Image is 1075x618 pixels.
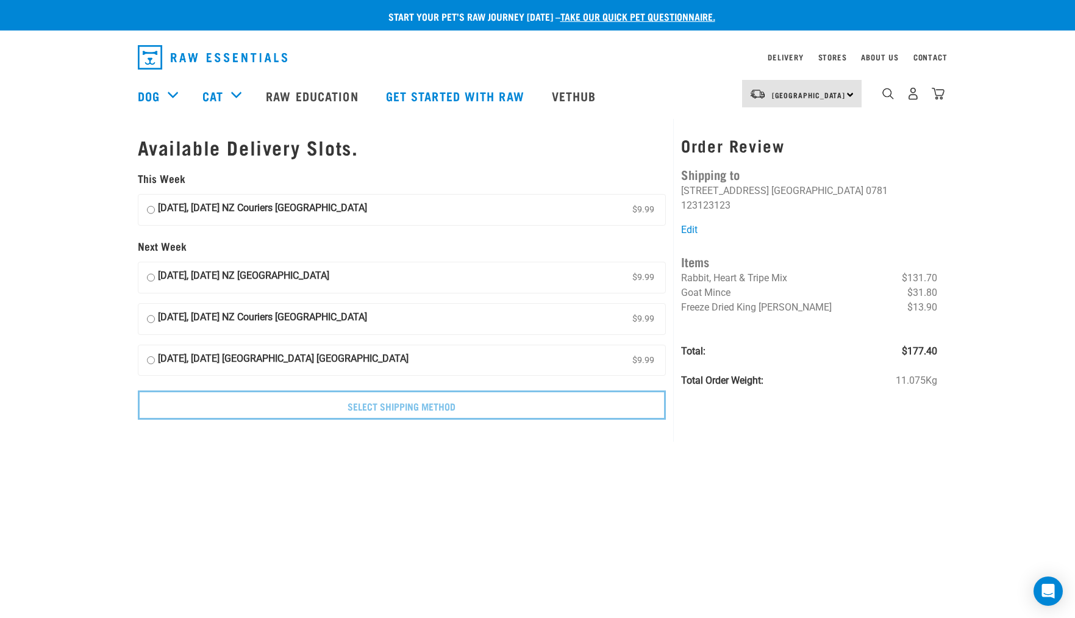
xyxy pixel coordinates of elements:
[913,55,948,59] a: Contact
[202,87,223,105] a: Cat
[681,199,730,211] li: 123123123
[158,351,409,370] strong: [DATE], [DATE] [GEOGRAPHIC_DATA] [GEOGRAPHIC_DATA]
[681,252,937,271] h4: Items
[560,13,715,19] a: take our quick pet questionnaire.
[374,71,540,120] a: Get started with Raw
[138,136,666,158] h1: Available Delivery Slots.
[681,301,832,313] span: Freeze Dried King [PERSON_NAME]
[147,201,155,219] input: [DATE], [DATE] NZ Couriers [GEOGRAPHIC_DATA] $9.99
[138,173,666,185] h5: This Week
[681,272,787,284] span: Rabbit, Heart & Tripe Mix
[158,310,367,328] strong: [DATE], [DATE] NZ Couriers [GEOGRAPHIC_DATA]
[818,55,847,59] a: Stores
[138,87,160,105] a: Dog
[158,201,367,219] strong: [DATE], [DATE] NZ Couriers [GEOGRAPHIC_DATA]
[902,344,937,359] span: $177.40
[907,286,937,300] span: $31.80
[147,310,155,328] input: [DATE], [DATE] NZ Couriers [GEOGRAPHIC_DATA] $9.99
[138,45,287,70] img: Raw Essentials Logo
[768,55,803,59] a: Delivery
[932,87,945,100] img: home-icon@2x.png
[630,268,657,287] span: $9.99
[1034,577,1063,606] div: Open Intercom Messenger
[681,136,937,155] h3: Order Review
[630,310,657,328] span: $9.99
[630,351,657,370] span: $9.99
[907,300,937,315] span: $13.90
[681,345,705,357] strong: Total:
[128,40,948,74] nav: dropdown navigation
[749,88,766,99] img: van-moving.png
[681,375,763,386] strong: Total Order Weight:
[896,373,937,388] span: 11.075Kg
[681,165,937,184] h4: Shipping to
[771,185,888,196] li: [GEOGRAPHIC_DATA] 0781
[681,287,730,298] span: Goat Mince
[681,185,769,196] li: [STREET_ADDRESS]
[158,268,329,287] strong: [DATE], [DATE] NZ [GEOGRAPHIC_DATA]
[138,240,666,253] h5: Next Week
[138,390,666,420] input: Select Shipping Method
[681,224,698,235] a: Edit
[861,55,898,59] a: About Us
[630,201,657,219] span: $9.99
[772,93,846,97] span: [GEOGRAPHIC_DATA]
[147,351,155,370] input: [DATE], [DATE] [GEOGRAPHIC_DATA] [GEOGRAPHIC_DATA] $9.99
[907,87,920,100] img: user.png
[902,271,937,286] span: $131.70
[540,71,612,120] a: Vethub
[882,88,894,99] img: home-icon-1@2x.png
[147,268,155,287] input: [DATE], [DATE] NZ [GEOGRAPHIC_DATA] $9.99
[254,71,373,120] a: Raw Education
